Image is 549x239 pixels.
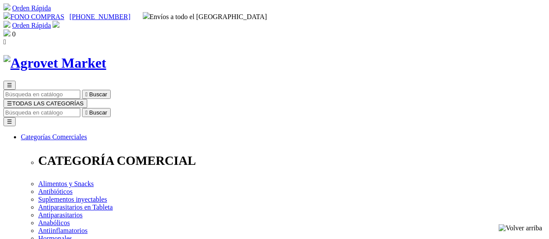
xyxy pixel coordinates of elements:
[38,154,546,168] p: CATEGORÍA COMERCIAL
[12,22,51,29] a: Orden Rápida
[143,13,267,20] span: Envíos a todo el [GEOGRAPHIC_DATA]
[3,90,80,99] input: Buscar
[38,180,94,187] a: Alimentos y Snacks
[3,55,106,71] img: Agrovet Market
[3,12,10,19] img: phone.svg
[12,4,51,12] a: Orden Rápida
[69,13,130,20] a: [PHONE_NUMBER]
[89,91,107,98] span: Buscar
[3,3,10,10] img: shopping-cart.svg
[89,109,107,116] span: Buscar
[38,227,88,234] a: Antiinflamatorios
[7,82,12,88] span: ☰
[3,108,80,117] input: Buscar
[12,30,16,38] span: 0
[38,211,82,219] a: Antiparasitarios
[53,21,59,28] img: user.svg
[21,133,87,141] a: Categorías Comerciales
[143,12,150,19] img: delivery-truck.svg
[38,196,107,203] a: Suplementos inyectables
[3,13,64,20] a: FONO COMPRAS
[85,109,88,116] i: 
[3,99,87,108] button: ☰TODAS LAS CATEGORÍAS
[82,108,111,117] button:  Buscar
[85,91,88,98] i: 
[38,188,72,195] a: Antibióticos
[3,117,16,126] button: ☰
[53,22,59,29] a: Acceda a su cuenta de cliente
[3,38,6,46] i: 
[7,100,12,107] span: ☰
[3,21,10,28] img: shopping-cart.svg
[3,81,16,90] button: ☰
[38,219,70,226] a: Anabólicos
[3,29,10,36] img: shopping-bag.svg
[38,203,113,211] a: Antiparasitarios en Tableta
[499,224,542,232] img: Volver arriba
[82,90,111,99] button:  Buscar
